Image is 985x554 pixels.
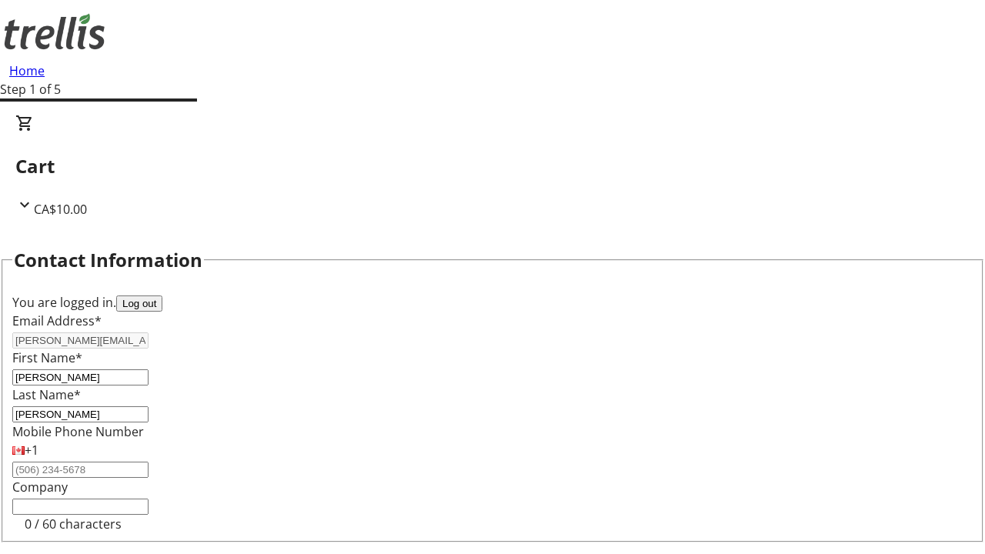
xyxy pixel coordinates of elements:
div: CartCA$10.00 [15,114,970,219]
label: Last Name* [12,386,81,403]
button: Log out [116,295,162,312]
label: Mobile Phone Number [12,423,144,440]
tr-character-limit: 0 / 60 characters [25,516,122,532]
label: Company [12,479,68,496]
input: (506) 234-5678 [12,462,149,478]
span: CA$10.00 [34,201,87,218]
label: Email Address* [12,312,102,329]
h2: Contact Information [14,246,202,274]
label: First Name* [12,349,82,366]
div: You are logged in. [12,293,973,312]
h2: Cart [15,152,970,180]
